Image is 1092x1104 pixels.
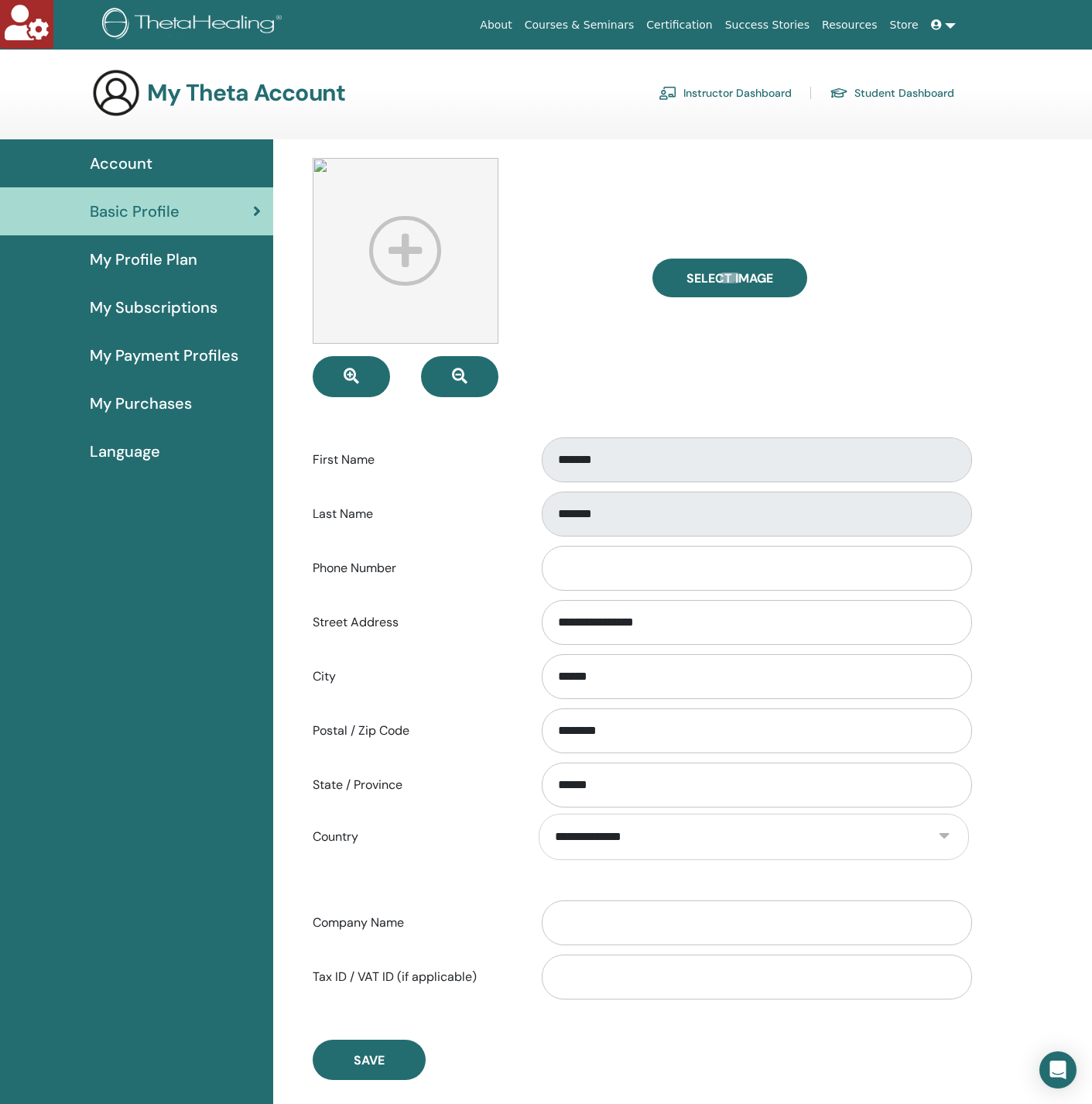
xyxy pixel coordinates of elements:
span: Basic Profile [90,200,180,223]
a: Instructor Dashboard [659,81,792,105]
a: Resources [816,11,884,39]
img: profile [313,158,498,344]
label: Phone Number [301,554,528,583]
label: Tax ID / VAT ID (if applicable) [301,962,528,992]
a: Store [884,11,925,39]
span: Save [354,1052,385,1068]
span: My Subscriptions [90,296,217,319]
label: Postal / Zip Code [301,716,528,746]
span: Select Image [686,270,773,286]
button: Save [313,1040,426,1080]
a: Courses & Seminars [519,11,641,39]
span: Language [90,440,160,463]
img: logo.png [102,8,287,43]
label: Country [301,822,528,852]
label: Street Address [301,608,528,637]
img: chalkboard-teacher.svg [659,86,677,100]
a: Student Dashboard [830,81,954,105]
span: My Payment Profiles [90,344,238,367]
span: Account [90,152,152,175]
h3: My Theta Account [147,79,345,107]
label: Last Name [301,499,528,529]
div: Open Intercom Messenger [1039,1051,1077,1089]
label: Company Name [301,908,528,938]
label: First Name [301,445,528,475]
span: My Purchases [90,392,192,415]
img: graduation-cap.svg [830,87,848,100]
label: State / Province [301,770,528,800]
a: Success Stories [719,11,816,39]
a: Certification [640,11,718,39]
a: About [474,11,518,39]
label: City [301,662,528,691]
img: generic-user-icon.jpg [91,68,141,118]
span: My Profile Plan [90,248,197,271]
input: Select Image [720,273,740,283]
